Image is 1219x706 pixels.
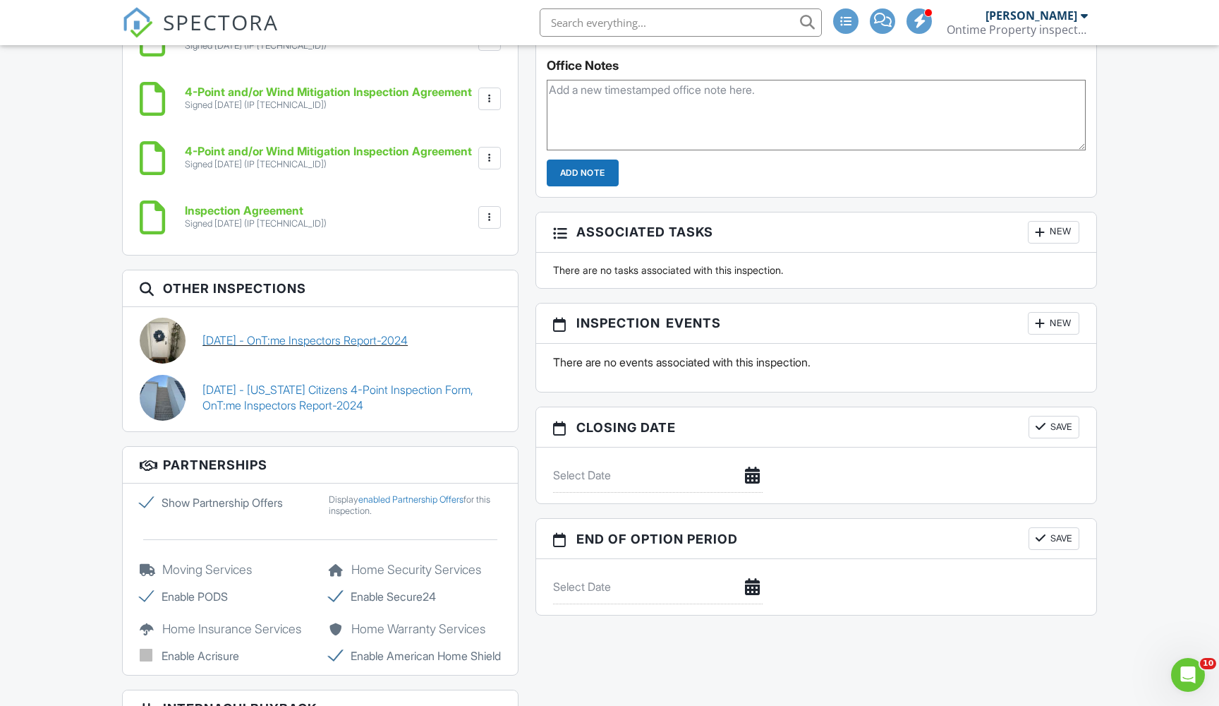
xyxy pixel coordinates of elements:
[576,529,738,549] span: End of Option Period
[140,563,312,577] h5: Moving Services
[329,494,501,517] div: Display for this inspection.
[140,494,312,511] label: Show Partnership Offers
[547,59,1086,73] div: Office Notes
[1171,658,1205,692] iframe: Intercom live chat
[185,218,327,229] div: Signed [DATE] (IP [TECHNICAL_ID])
[185,145,472,158] h6: 4-Point and/or Wind Mitigation Inspection Agreement
[576,222,713,241] span: Associated Tasks
[329,622,501,636] h5: Home Warranty Services
[553,570,763,604] input: Select Date
[123,447,518,484] h3: Partnerships
[1029,527,1079,550] button: Save
[185,86,472,99] h6: 4-Point and/or Wind Mitigation Inspection Agreement
[576,418,676,437] span: Closing date
[202,333,408,348] a: [DATE] - OnT:me Inspectors Report-2024
[576,313,660,333] span: Inspection
[547,160,619,186] input: Add Note
[1028,221,1079,244] div: New
[122,7,153,38] img: The Best Home Inspection Software - Spectora
[1028,312,1079,335] div: New
[122,19,279,49] a: SPECTORA
[185,100,472,111] div: Signed [DATE] (IP [TECHNICAL_ID])
[140,622,312,636] h5: Home Insurance Services
[202,382,501,414] a: [DATE] - [US_STATE] Citizens 4-Point Inspection Form, OnT:me Inspectors Report-2024
[666,313,721,333] span: Events
[185,145,472,170] a: 4-Point and/or Wind Mitigation Inspection Agreement Signed [DATE] (IP [TECHNICAL_ID])
[553,458,763,493] input: Select Date
[123,270,518,307] h3: Other Inspections
[985,8,1077,23] div: [PERSON_NAME]
[1029,416,1079,438] button: Save
[140,647,312,664] label: Enable Acrisure
[540,8,822,37] input: Search everything...
[329,588,501,605] label: Enable Secure24
[329,563,501,577] h5: Home Security Services
[553,354,1079,370] p: There are no events associated with this inspection.
[185,205,327,217] h6: Inspection Agreement
[185,159,472,170] div: Signed [DATE] (IP [TECHNICAL_ID])
[329,647,501,664] label: Enable American Home Shield
[185,205,327,229] a: Inspection Agreement Signed [DATE] (IP [TECHNICAL_ID])
[358,494,463,505] a: enabled Partnership Offers
[185,86,472,111] a: 4-Point and/or Wind Mitigation Inspection Agreement Signed [DATE] (IP [TECHNICAL_ID])
[947,23,1088,37] div: Ontime Property inspectors
[140,588,312,605] label: Enable PODS
[1200,658,1216,669] span: 10
[163,7,279,37] span: SPECTORA
[545,263,1088,277] div: There are no tasks associated with this inspection.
